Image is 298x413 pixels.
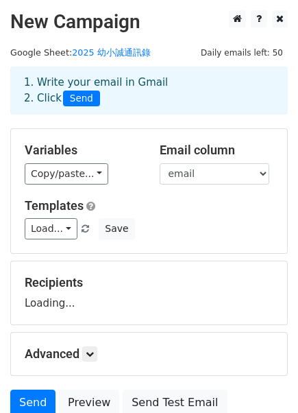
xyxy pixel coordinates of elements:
[25,275,273,290] h5: Recipients
[25,346,273,362] h5: Advanced
[14,75,284,106] div: 1. Write your email in Gmail 2. Click
[25,275,273,311] div: Loading...
[25,163,108,185] a: Copy/paste...
[72,47,151,58] a: 2025 幼小誠通訊錄
[10,47,151,58] small: Google Sheet:
[63,91,100,107] span: Send
[196,47,288,58] a: Daily emails left: 50
[196,45,288,60] span: Daily emails left: 50
[25,198,84,213] a: Templates
[25,218,77,239] a: Load...
[10,10,288,34] h2: New Campaign
[99,218,134,239] button: Save
[25,143,139,158] h5: Variables
[160,143,274,158] h5: Email column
